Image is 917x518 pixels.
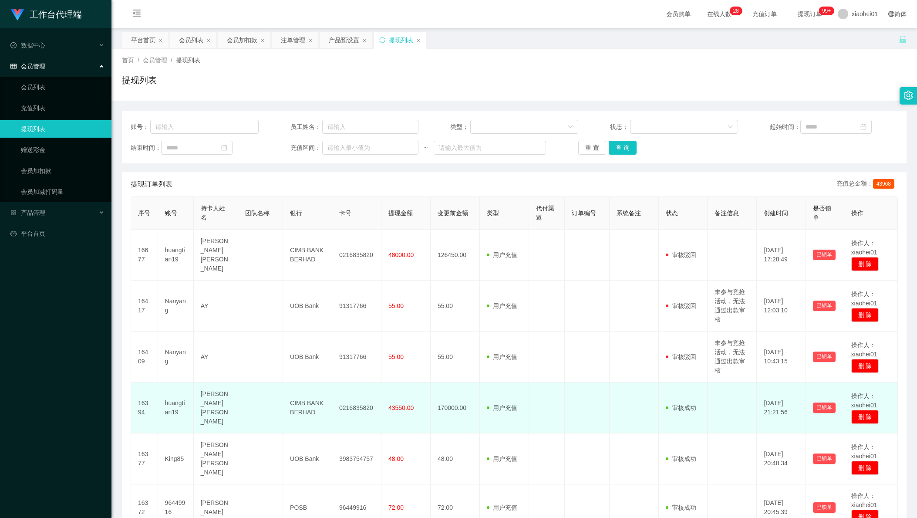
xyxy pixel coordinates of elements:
span: 起始时间： [770,122,800,132]
td: 91317766 [332,281,381,332]
h1: 提现列表 [122,74,157,87]
input: 请输入 [322,120,418,134]
td: 91317766 [332,332,381,383]
span: 产品管理 [10,209,45,216]
i: 图标: close [260,38,265,43]
i: 图标: close [416,38,421,43]
span: 审核成功 [666,455,696,462]
sup: 28 [729,7,742,15]
i: 图标: sync [379,37,385,43]
td: 170000.00 [431,383,480,433]
span: 43968 [873,179,894,189]
td: 16677 [131,230,158,281]
span: 用户充值 [487,251,517,258]
i: 图标: close [308,38,313,43]
i: 图标: close [158,38,163,43]
span: 代付渠道 [536,205,554,221]
button: 删 除 [851,410,879,424]
div: 会员加扣款 [227,32,257,48]
input: 请输入最小值为 [322,141,418,155]
span: 审核驳回 [666,353,696,360]
span: 类型： [450,122,470,132]
i: 图标: calendar [221,145,227,151]
span: ~ [418,143,434,152]
td: 16394 [131,383,158,433]
span: 状态 [666,210,678,217]
div: 提现列表 [389,32,413,48]
span: 系统备注 [617,210,641,217]
span: 订单编号 [572,210,596,217]
td: [DATE] 10:43:15 [757,332,806,383]
button: 已锁单 [813,352,836,362]
span: 审核驳回 [666,251,696,258]
span: 账号 [165,210,177,217]
span: 43550.00 [388,404,414,411]
button: 已锁单 [813,250,836,260]
td: [DATE] 21:21:56 [757,383,806,433]
a: 会员加扣款 [21,162,105,179]
h1: 工作台代理端 [30,0,82,28]
span: 72.00 [388,504,404,511]
td: 16417 [131,281,158,332]
span: 55.00 [388,302,404,309]
span: 审核成功 [666,404,696,411]
span: 团队名称 [245,210,270,217]
button: 已锁单 [813,454,836,464]
button: 删 除 [851,461,879,475]
span: 创建时间 [764,210,788,217]
td: 0216835820 [332,383,381,433]
span: 序号 [138,210,150,217]
td: CIMB BANK BERHAD [283,230,332,281]
span: 操作人：xiaohei01 [851,393,877,409]
div: 注单管理 [281,32,305,48]
i: 图标: calendar [860,124,866,130]
td: 0216835820 [332,230,381,281]
span: 用户充值 [487,353,517,360]
td: UOB Bank [283,281,332,332]
span: 用户充值 [487,504,517,511]
span: 审核驳回 [666,302,696,309]
span: 提现订单 [793,11,826,17]
span: 用户充值 [487,404,517,411]
button: 已锁单 [813,502,836,513]
td: huangtian19 [158,383,194,433]
a: 会员加减打码量 [21,183,105,200]
span: 48.00 [388,455,404,462]
button: 删 除 [851,308,879,322]
td: UOB Bank [283,433,332,484]
span: 充值区间： [290,143,322,152]
span: 用户充值 [487,455,517,462]
span: 提现金额 [388,210,413,217]
span: 卡号 [339,210,351,217]
span: 会员管理 [143,57,167,64]
span: 操作人：xiaohei01 [851,240,877,256]
td: CIMB BANK BERHAD [283,383,332,433]
div: 会员列表 [179,32,203,48]
i: 图标: check-circle-o [10,42,17,48]
td: 未参与竞抢活动，无法通过出款审核 [708,281,757,332]
span: / [171,57,172,64]
span: 充值订单 [748,11,781,17]
i: 图标: appstore-o [10,210,17,216]
i: 图标: menu-fold [122,0,152,28]
span: 审核成功 [666,504,696,511]
td: [DATE] 12:03:10 [757,281,806,332]
i: 图标: unlock [899,35,907,43]
span: / [138,57,139,64]
span: 数据中心 [10,42,45,49]
span: 提现列表 [176,57,200,64]
span: 是否锁单 [813,205,831,221]
button: 重 置 [578,141,606,155]
span: 账号： [131,122,150,132]
span: 结束时间： [131,143,161,152]
a: 图标: dashboard平台首页 [10,225,105,242]
span: 状态： [610,122,630,132]
td: [PERSON_NAME] [PERSON_NAME] [194,433,239,484]
td: 16377 [131,433,158,484]
sup: 952 [819,7,834,15]
span: 会员管理 [10,63,45,70]
td: [PERSON_NAME] [PERSON_NAME] [194,230,239,281]
span: 备注信息 [715,210,739,217]
i: 图标: setting [904,91,913,100]
p: 2 [733,7,736,15]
